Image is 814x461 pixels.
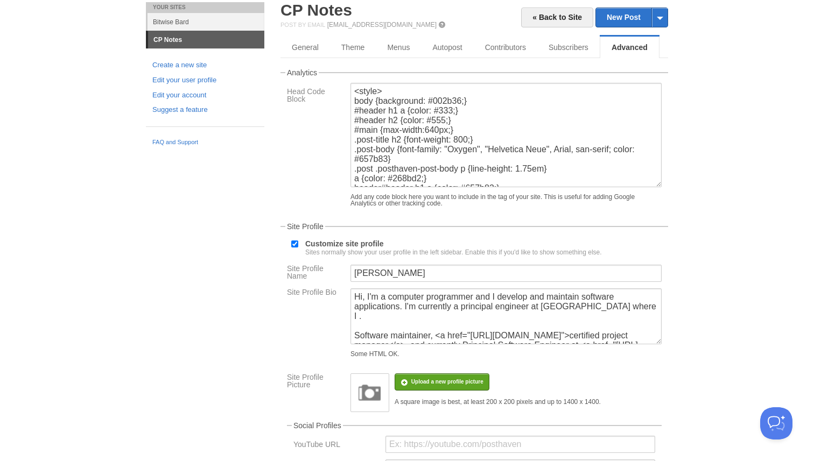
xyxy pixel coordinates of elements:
label: Site Profile Name [287,265,344,282]
img: image.png [354,377,386,409]
label: YouTube URL [293,441,379,451]
div: A square image is best, at least 200 x 200 pixels and up to 1400 x 1400. [395,399,601,405]
a: Edit your account [152,90,258,101]
legend: Site Profile [285,223,325,230]
textarea: Software maintainer, <a href="[URL][DOMAIN_NAME]">project manager</a>, and currently Principal So... [350,288,662,344]
a: CP Notes [280,1,352,19]
a: Menus [376,37,421,58]
textarea: <style> body {background: #002b36;} #header h1 a {color: #333;} #header h2 {color: #555;} #main {... [350,83,662,187]
span: Upload a new profile picture [411,379,483,385]
div: Some HTML OK. [350,351,662,357]
a: Bitwise Bard [148,13,264,31]
div: Sites normally show your user profile in the left sidebar. Enable this if you'd like to show some... [305,249,602,256]
span: Post by Email [280,22,325,28]
label: Site Profile Picture [287,373,344,391]
div: Add any code block here you want to include in the tag of your site. This is useful for adding Go... [350,194,662,207]
a: CP Notes [148,31,264,48]
a: Create a new site [152,60,258,71]
label: Site Profile Bio [287,288,344,299]
label: Customize site profile [305,240,602,256]
a: Autopost [421,37,473,58]
label: Head Code Block [287,88,344,105]
li: Your Sites [146,2,264,13]
a: New Post [596,8,668,27]
a: Suggest a feature [152,104,258,116]
a: Advanced [600,37,659,58]
legend: Analytics [285,69,319,76]
a: Theme [330,37,376,58]
a: « Back to Site [521,8,593,27]
iframe: Help Scout Beacon - Open [760,407,792,439]
a: Contributors [474,37,537,58]
a: Subscribers [537,37,600,58]
input: Ex: https://youtube.com/posthaven [385,436,655,453]
a: Edit your user profile [152,75,258,86]
a: FAQ and Support [152,138,258,147]
a: [EMAIL_ADDRESS][DOMAIN_NAME] [327,21,437,29]
legend: Social Profiles [292,422,343,429]
a: General [280,37,330,58]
